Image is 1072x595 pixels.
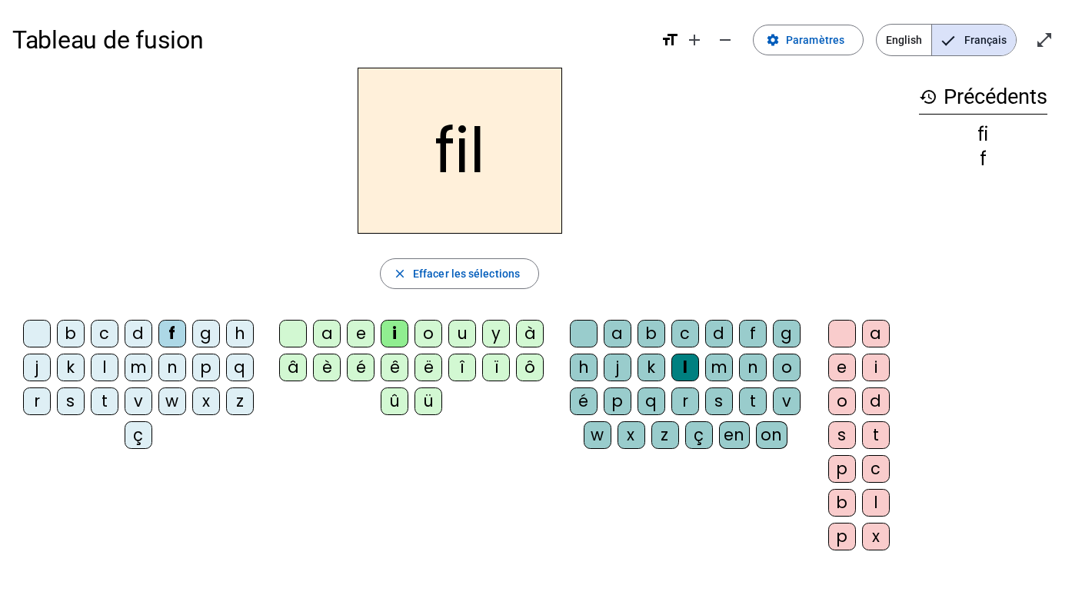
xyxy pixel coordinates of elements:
[773,387,801,415] div: v
[1035,31,1054,49] mat-icon: open_in_full
[192,354,220,381] div: p
[638,320,665,347] div: b
[516,354,544,381] div: ô
[448,320,476,347] div: u
[448,354,476,381] div: î
[347,354,375,381] div: é
[57,354,85,381] div: k
[158,354,186,381] div: n
[862,455,890,483] div: c
[358,68,562,234] h2: fil
[381,320,408,347] div: i
[862,387,890,415] div: d
[919,125,1047,144] div: fi
[226,387,254,415] div: z
[125,387,152,415] div: v
[380,258,539,289] button: Effacer les sélections
[710,25,741,55] button: Diminuer la taille de la police
[773,354,801,381] div: o
[719,421,750,449] div: en
[91,320,118,347] div: c
[862,354,890,381] div: i
[862,489,890,517] div: l
[226,354,254,381] div: q
[876,24,1017,56] mat-button-toggle-group: Language selection
[381,354,408,381] div: ê
[756,421,787,449] div: on
[638,354,665,381] div: k
[414,320,442,347] div: o
[661,31,679,49] mat-icon: format_size
[739,320,767,347] div: f
[862,320,890,347] div: a
[739,387,767,415] div: t
[23,387,51,415] div: r
[604,320,631,347] div: a
[125,320,152,347] div: d
[313,320,341,347] div: a
[739,354,767,381] div: n
[786,31,844,49] span: Paramètres
[638,387,665,415] div: q
[618,421,645,449] div: x
[158,387,186,415] div: w
[705,320,733,347] div: d
[91,387,118,415] div: t
[828,455,856,483] div: p
[12,15,648,65] h1: Tableau de fusion
[279,354,307,381] div: â
[919,150,1047,168] div: f
[828,523,856,550] div: p
[766,33,780,47] mat-icon: settings
[393,267,407,281] mat-icon: close
[570,354,598,381] div: h
[604,354,631,381] div: j
[705,354,733,381] div: m
[1029,25,1060,55] button: Entrer en plein écran
[651,421,679,449] div: z
[828,354,856,381] div: e
[919,88,937,106] mat-icon: history
[685,421,713,449] div: ç
[158,320,186,347] div: f
[57,320,85,347] div: b
[932,25,1016,55] span: Français
[584,421,611,449] div: w
[671,320,699,347] div: c
[828,489,856,517] div: b
[671,387,699,415] div: r
[679,25,710,55] button: Augmenter la taille de la police
[125,354,152,381] div: m
[753,25,864,55] button: Paramètres
[705,387,733,415] div: s
[125,421,152,449] div: ç
[716,31,734,49] mat-icon: remove
[192,387,220,415] div: x
[192,320,220,347] div: g
[414,354,442,381] div: ë
[516,320,544,347] div: à
[685,31,704,49] mat-icon: add
[482,354,510,381] div: ï
[604,387,631,415] div: p
[828,387,856,415] div: o
[57,387,85,415] div: s
[91,354,118,381] div: l
[828,421,856,449] div: s
[347,320,375,347] div: e
[862,421,890,449] div: t
[671,354,699,381] div: l
[413,264,520,283] span: Effacer les sélections
[570,387,598,415] div: é
[313,354,341,381] div: è
[862,523,890,550] div: x
[381,387,408,415] div: û
[877,25,931,55] span: English
[414,387,442,415] div: ü
[482,320,510,347] div: y
[226,320,254,347] div: h
[919,80,1047,115] h3: Précédents
[23,354,51,381] div: j
[773,320,801,347] div: g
